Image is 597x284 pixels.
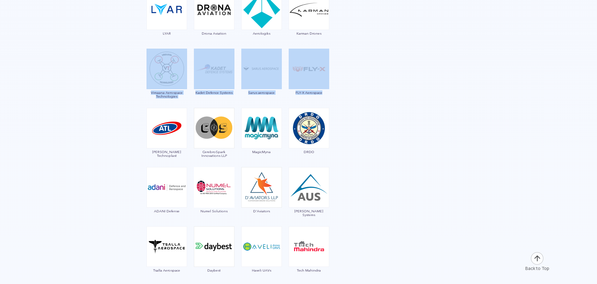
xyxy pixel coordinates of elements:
span: DRDO [288,150,330,154]
span: Kadet Defence Systems [194,91,235,94]
a: LYAR [146,7,187,35]
a: MagicMyna [241,125,282,154]
img: ic_haveliuas.png [241,226,282,267]
span: Tech Mahindra [288,268,330,272]
span: Karman Drones [288,31,330,35]
a: Tech Mahindra [288,243,330,272]
img: ic_aarav.png [289,167,329,208]
a: Sarus aerospace [241,66,282,94]
span: Drona Aviation [194,31,235,35]
span: LYAR [146,31,187,35]
a: Haveli UAVs [241,243,282,272]
a: Daybest [194,243,235,272]
img: img_flyx.png [289,49,329,89]
img: img_magicmyna.png [241,108,282,148]
a: CerebroSpark Innovations LLP [194,125,235,157]
a: ADANI Defense [146,184,187,213]
img: ic_arrow-up.png [530,252,544,265]
a: Numel Solutions [194,184,235,213]
img: ic_vimana-1.png [147,49,187,89]
a: Aerologiks [241,7,282,35]
a: DRDO [288,125,330,154]
img: ic_cerebospark.png [194,108,234,148]
img: ic_anjanitechnoplast.png [147,108,187,148]
img: ic_techmahindra.png [289,226,329,267]
img: ic_drdo.png [289,108,329,148]
span: Numel Solutions [194,209,235,213]
span: [PERSON_NAME] Technoplast [146,150,187,157]
a: FLY-X Aerospace [288,66,330,94]
img: img_numel.png [194,167,234,208]
img: ic_tsalla.png [147,226,187,267]
span: Tsalla Aerospace [146,268,187,272]
span: CerebroSpark Innovations LLP [194,150,235,157]
span: D'Aviators [241,209,282,213]
span: [PERSON_NAME] Systems [288,209,330,217]
a: Tsalla Aerospace [146,243,187,272]
a: [PERSON_NAME] Systems [288,184,330,217]
img: ic_daybest.png [194,226,234,267]
a: Kadet Defence Systems [194,66,235,94]
span: Aerologiks [241,31,282,35]
a: Karman Drones [288,7,330,35]
div: Back to Top [525,265,549,272]
span: Vimaana Aerospace Technologies [146,91,187,98]
span: Haveli UAVs [241,268,282,272]
img: ic_daviators.png [241,167,282,208]
a: D'Aviators [241,184,282,213]
span: Sarus aerospace [241,91,282,94]
img: img_sarus.png [241,49,282,89]
a: Drona Aviation [194,7,235,35]
span: MagicMyna [241,150,282,154]
img: ic_adanidefence.png [147,167,187,208]
span: FLY-X Aerospace [288,91,330,94]
span: ADANI Defense [146,209,187,213]
a: [PERSON_NAME] Technoplast [146,125,187,157]
img: ic_kadet.png [194,49,234,89]
span: Daybest [194,268,235,272]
